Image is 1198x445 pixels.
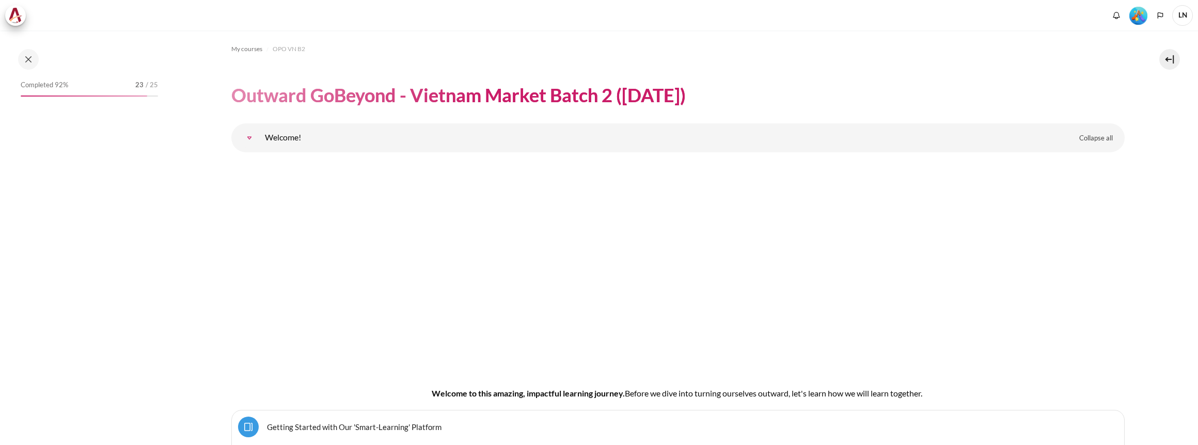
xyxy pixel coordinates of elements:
[231,44,262,54] span: My courses
[1125,6,1152,25] a: Level #5
[135,80,144,90] span: 23
[1172,5,1193,26] a: User menu
[8,8,23,23] img: Architeck
[625,388,630,398] span: B
[1172,5,1193,26] span: LN
[264,387,1092,400] h4: Welcome to this amazing, impactful learning journey.
[1109,8,1124,23] div: Show notification window with no new notifications
[1129,6,1147,25] div: Level #5
[1153,8,1168,23] button: Languages
[239,128,260,148] a: Welcome!
[1071,130,1121,147] a: Collapse all
[5,5,31,26] a: Architeck Architeck
[1129,7,1147,25] img: Level #5
[1079,133,1113,144] span: Collapse all
[273,44,305,54] span: OPO VN B2
[267,422,442,432] a: Getting Started with Our 'Smart-Learning' Platform
[231,83,686,107] h1: Outward GoBeyond - Vietnam Market Batch 2 ([DATE])
[21,96,147,97] div: 92%
[273,43,305,55] a: OPO VN B2
[231,43,262,55] a: My courses
[630,388,922,398] span: efore we dive into turning ourselves outward, let's learn how we will learn together.
[231,41,1125,57] nav: Navigation bar
[146,80,158,90] span: / 25
[21,80,68,90] span: Completed 92%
